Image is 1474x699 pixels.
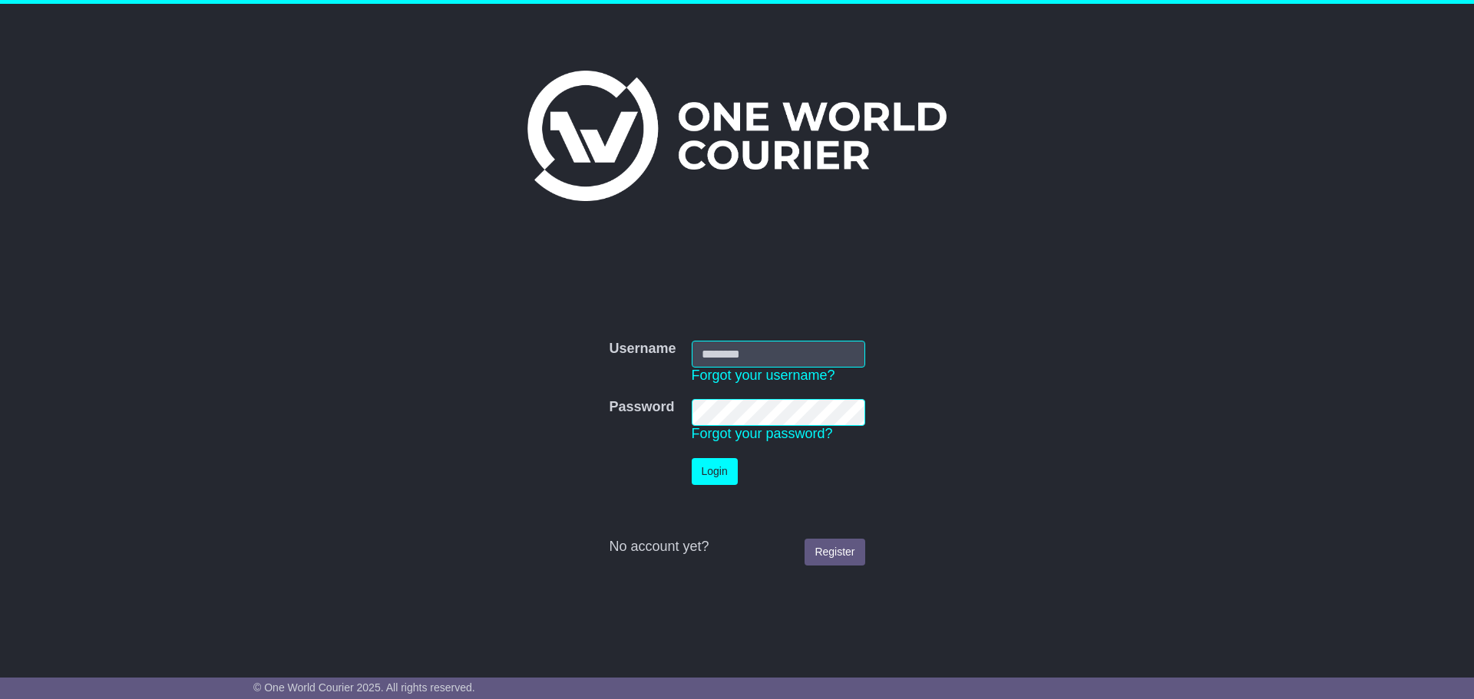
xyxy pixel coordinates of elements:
a: Forgot your password? [692,426,833,441]
a: Register [805,539,864,565]
label: Password [609,399,674,416]
img: One World [527,71,947,201]
button: Login [692,458,738,485]
div: No account yet? [609,539,864,556]
label: Username [609,341,676,358]
a: Forgot your username? [692,368,835,383]
span: © One World Courier 2025. All rights reserved. [253,681,475,694]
